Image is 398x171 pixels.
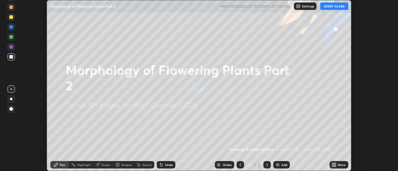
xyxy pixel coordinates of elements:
img: class-settings-icons [296,4,301,9]
div: 2 [257,162,261,168]
div: 2 [247,163,253,167]
p: Settings [302,5,314,8]
div: Eraser [101,163,111,166]
h5: WAS SCHEDULED TO START AT 1:35 PM [220,3,290,9]
div: More [338,163,345,166]
div: Slides [223,163,232,166]
img: add-slide-button [275,162,280,167]
div: / [254,163,256,167]
div: Shapes [121,163,132,166]
div: Select [142,163,152,166]
div: Highlight [77,163,91,166]
p: Morphology of Flowering Plants Part 2 [50,4,115,9]
div: Pen [60,163,65,166]
div: Undo [165,163,173,166]
div: Add [281,163,287,166]
button: START CLASS [320,2,348,10]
